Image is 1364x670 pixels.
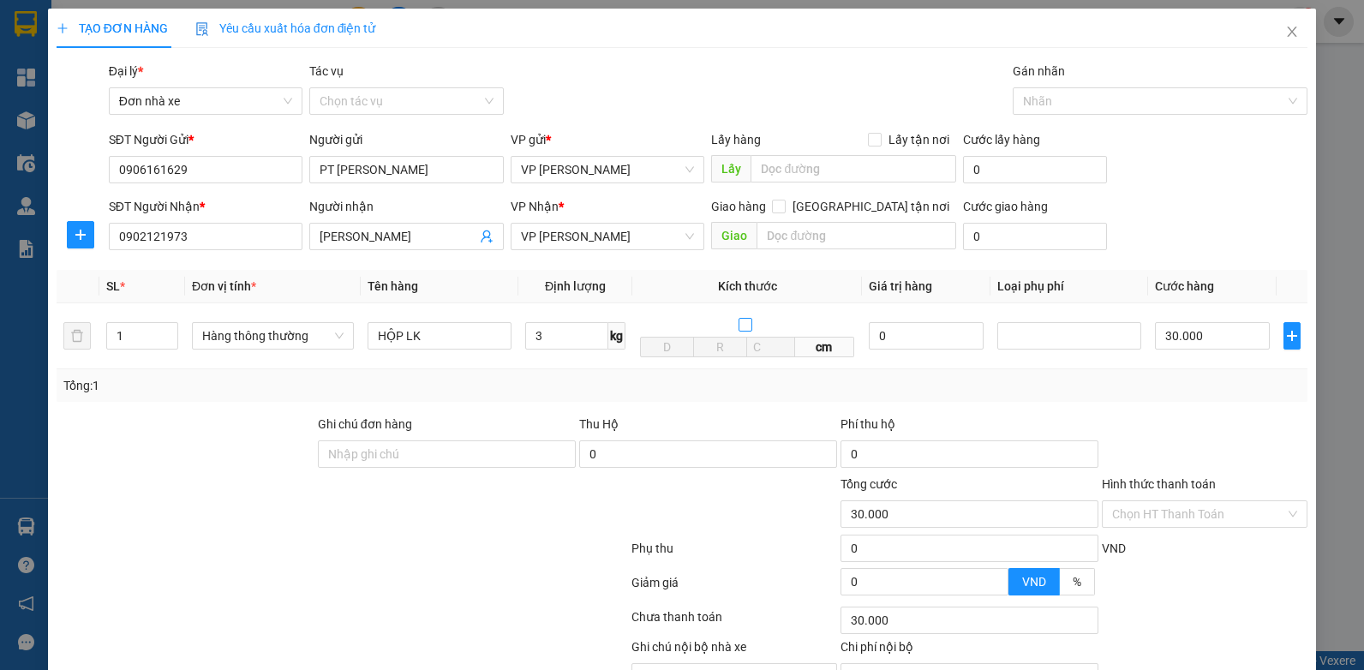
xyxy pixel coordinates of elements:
[63,376,528,395] div: Tổng: 1
[1284,329,1300,343] span: plus
[57,22,69,34] span: plus
[318,417,412,431] label: Ghi chú đơn hàng
[109,197,303,216] div: SĐT Người Nhận
[963,200,1048,213] label: Cước giao hàng
[545,279,606,293] span: Định lượng
[309,64,344,78] label: Tác vụ
[195,21,376,35] span: Yêu cầu xuất hóa đơn điện tử
[368,279,418,293] span: Tên hàng
[1283,322,1301,350] button: plus
[511,200,559,213] span: VP Nhận
[630,607,839,637] div: Chưa thanh toán
[757,222,955,249] input: Dọc đường
[841,637,1098,663] div: Chi phí nội bộ
[963,133,1040,147] label: Cước lấy hàng
[1268,9,1316,57] button: Close
[192,279,256,293] span: Đơn vị tính
[309,130,504,149] div: Người gửi
[521,157,695,182] span: VP Trần Khát Chân
[631,637,837,663] div: Ghi chú nội bộ nhà xe
[869,322,984,350] input: 0
[309,197,504,216] div: Người nhận
[640,337,694,357] input: D
[106,279,120,293] span: SL
[795,337,854,357] span: cm
[869,279,932,293] span: Giá trị hàng
[990,270,1148,303] th: Loại phụ phí
[630,573,839,603] div: Giảm giá
[841,415,1098,440] div: Phí thu hộ
[202,323,344,349] span: Hàng thông thường
[480,230,494,243] span: user-add
[746,337,795,357] input: C
[195,22,209,36] img: icon
[318,440,576,468] input: Ghi chú đơn hàng
[1285,25,1299,39] span: close
[68,228,93,242] span: plus
[63,322,91,350] button: delete
[963,156,1107,183] input: Cước lấy hàng
[608,322,625,350] span: kg
[1013,64,1065,78] label: Gán nhãn
[511,130,705,149] div: VP gửi
[67,221,94,248] button: plus
[1155,279,1214,293] span: Cước hàng
[579,417,619,431] span: Thu Hộ
[630,539,839,569] div: Phụ thu
[1022,575,1046,589] span: VND
[711,222,757,249] span: Giao
[693,337,747,357] input: R
[841,477,897,491] span: Tổng cước
[711,155,751,182] span: Lấy
[109,130,303,149] div: SĐT Người Gửi
[1102,541,1126,555] span: VND
[751,155,955,182] input: Dọc đường
[1073,575,1081,589] span: %
[882,130,956,149] span: Lấy tận nơi
[521,224,695,249] span: VP LÊ HỒNG PHONG
[711,200,766,213] span: Giao hàng
[368,322,511,350] input: VD: Bàn, Ghế
[786,197,956,216] span: [GEOGRAPHIC_DATA] tận nơi
[57,21,168,35] span: TẠO ĐƠN HÀNG
[119,88,293,114] span: Đơn nhà xe
[1102,477,1216,491] label: Hình thức thanh toán
[963,223,1107,250] input: Cước giao hàng
[109,64,143,78] span: Đại lý
[718,279,777,293] span: Kích thước
[711,133,761,147] span: Lấy hàng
